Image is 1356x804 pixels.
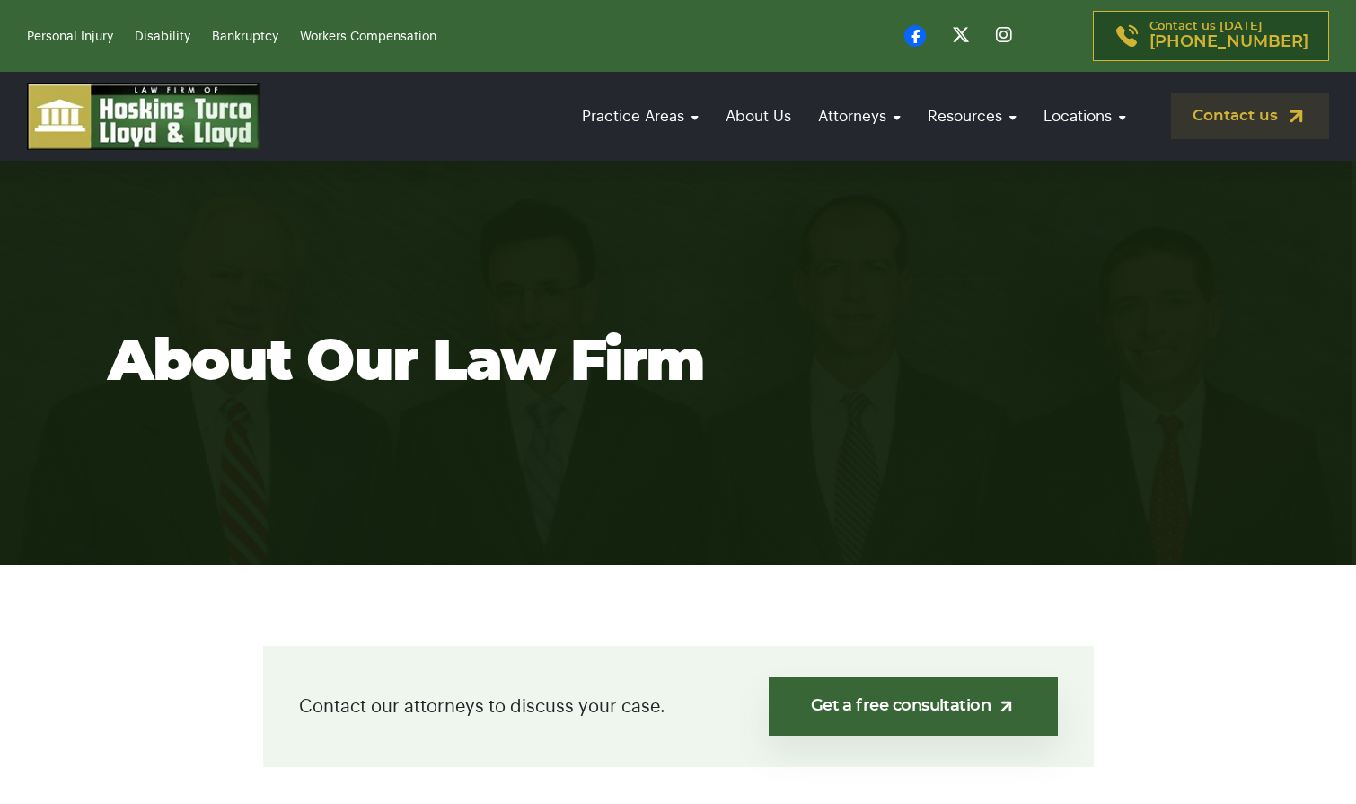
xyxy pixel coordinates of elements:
[573,91,708,142] a: Practice Areas
[1171,93,1329,139] a: Contact us
[263,646,1094,767] div: Contact our attorneys to discuss your case.
[1149,21,1308,51] p: Contact us [DATE]
[108,331,1248,394] h1: About our law firm
[717,91,800,142] a: About Us
[212,31,278,43] a: Bankruptcy
[1035,91,1135,142] a: Locations
[135,31,190,43] a: Disability
[27,31,113,43] a: Personal Injury
[997,697,1016,716] img: arrow-up-right-light.svg
[1093,11,1329,61] a: Contact us [DATE][PHONE_NUMBER]
[769,677,1057,736] a: Get a free consultation
[27,83,260,150] img: logo
[300,31,436,43] a: Workers Compensation
[1149,33,1308,51] span: [PHONE_NUMBER]
[809,91,910,142] a: Attorneys
[919,91,1026,142] a: Resources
